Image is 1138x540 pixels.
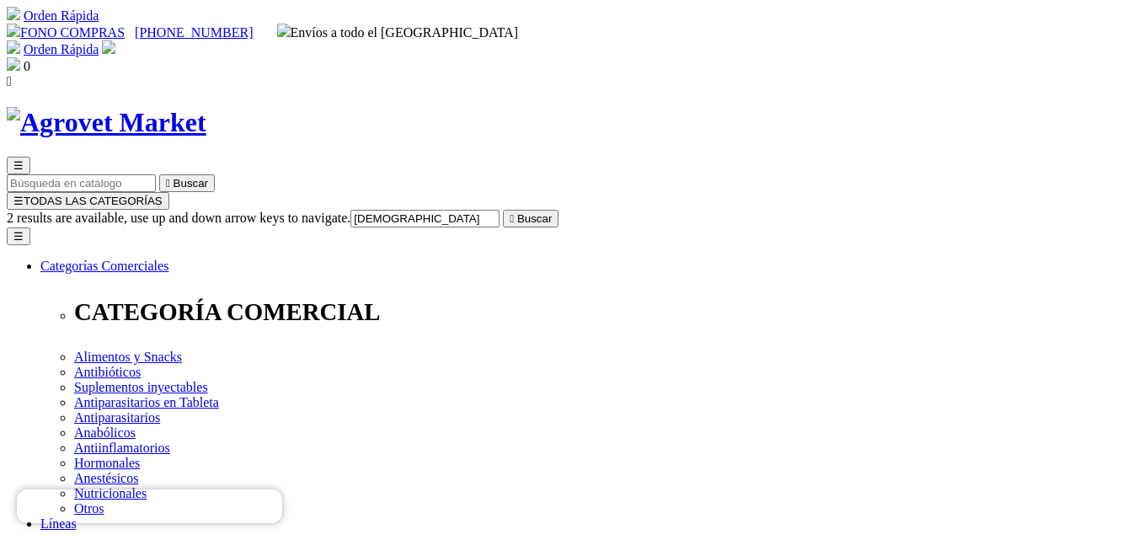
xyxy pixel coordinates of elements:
span: Envíos a todo el [GEOGRAPHIC_DATA] [277,25,519,40]
button: ☰TODAS LAS CATEGORÍAS [7,192,169,210]
span: 2 results are available, use up and down arrow keys to navigate. [7,211,350,225]
a: Antiinflamatorios [74,441,170,455]
i:  [166,177,170,190]
input: Buscar [350,210,500,227]
a: Antiparasitarios [74,410,160,425]
span: Buscar [517,212,552,225]
span: ☰ [13,195,24,207]
img: phone.svg [7,24,20,37]
span: 0 [24,59,30,73]
a: Alimentos y Snacks [74,350,182,364]
a: Orden Rápida [24,42,99,56]
p: CATEGORÍA COMERCIAL [74,298,1131,326]
button: ☰ [7,157,30,174]
a: Antiparasitarios en Tableta [74,395,219,409]
a: Orden Rápida [24,8,99,23]
a: Líneas [40,516,77,531]
img: shopping-bag.svg [7,57,20,71]
a: Nutricionales [74,486,147,500]
button:  Buscar [159,174,215,192]
a: Hormonales [74,456,140,470]
iframe: Brevo live chat [17,489,282,523]
img: user.svg [102,40,115,54]
span: ☰ [13,159,24,172]
a: [PHONE_NUMBER] [135,25,253,40]
span: Buscar [174,177,208,190]
a: Categorías Comerciales [40,259,168,273]
a: Antibióticos [74,365,141,379]
a: Acceda a su cuenta de cliente [102,42,115,56]
i:  [7,74,12,88]
a: FONO COMPRAS [7,25,125,40]
a: Anestésicos [74,471,138,485]
input: Buscar [7,174,156,192]
img: delivery-truck.svg [277,24,291,37]
button: ☰ [7,227,30,245]
img: shopping-cart.svg [7,7,20,20]
img: Agrovet Market [7,107,206,138]
button:  Buscar [503,210,558,227]
a: Suplementos inyectables [74,380,208,394]
img: shopping-cart.svg [7,40,20,54]
a: Anabólicos [74,425,136,440]
i:  [510,212,514,225]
